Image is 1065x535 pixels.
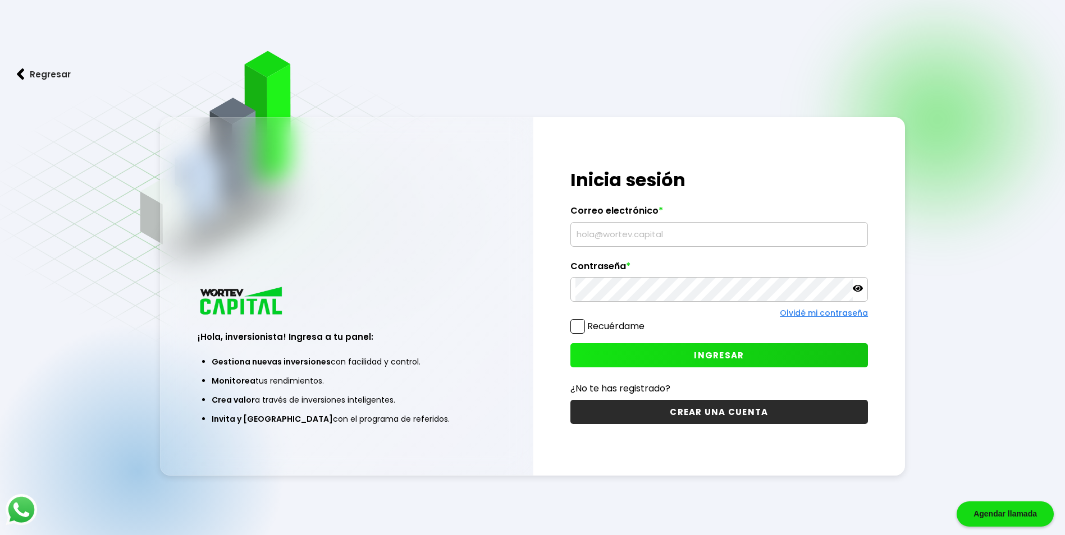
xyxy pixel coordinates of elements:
div: Agendar llamada [957,501,1054,527]
span: Gestiona nuevas inversiones [212,356,331,367]
li: tus rendimientos. [212,371,481,390]
img: logos_whatsapp-icon.242b2217.svg [6,494,37,525]
span: Monitorea [212,375,255,386]
input: hola@wortev.capital [575,223,863,246]
label: Contraseña [570,261,868,278]
a: Olvidé mi contraseña [780,307,868,319]
label: Correo electrónico [570,205,868,222]
li: con facilidad y control. [212,352,481,371]
span: Crea valor [212,394,255,405]
span: INGRESAR [694,349,744,361]
button: CREAR UNA CUENTA [570,400,868,424]
img: flecha izquierda [17,68,25,80]
h3: ¡Hola, inversionista! Ingresa a tu panel: [198,330,495,343]
button: INGRESAR [570,343,868,367]
li: con el programa de referidos. [212,409,481,428]
li: a través de inversiones inteligentes. [212,390,481,409]
img: logo_wortev_capital [198,285,286,319]
h1: Inicia sesión [570,167,868,193]
label: Recuérdame [587,320,645,333]
p: ¿No te has registrado? [570,381,868,395]
span: Invita y [GEOGRAPHIC_DATA] [212,413,333,425]
a: ¿No te has registrado?CREAR UNA CUENTA [570,381,868,424]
